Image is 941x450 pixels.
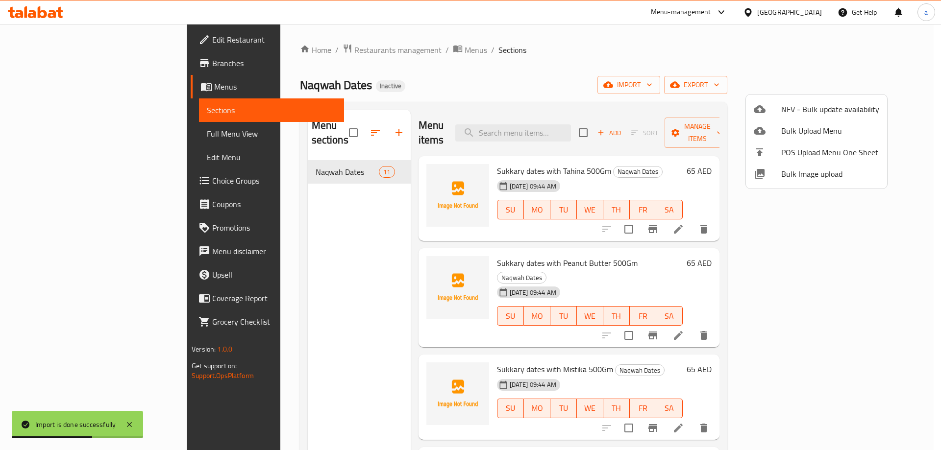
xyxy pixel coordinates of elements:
span: POS Upload Menu One Sheet [781,146,879,158]
span: Bulk Image upload [781,168,879,180]
span: Bulk Upload Menu [781,125,879,137]
div: Import is done successfully [35,419,116,430]
li: Upload bulk menu [746,120,887,142]
li: POS Upload Menu One Sheet [746,142,887,163]
span: NFV - Bulk update availability [781,103,879,115]
li: NFV - Bulk update availability [746,98,887,120]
